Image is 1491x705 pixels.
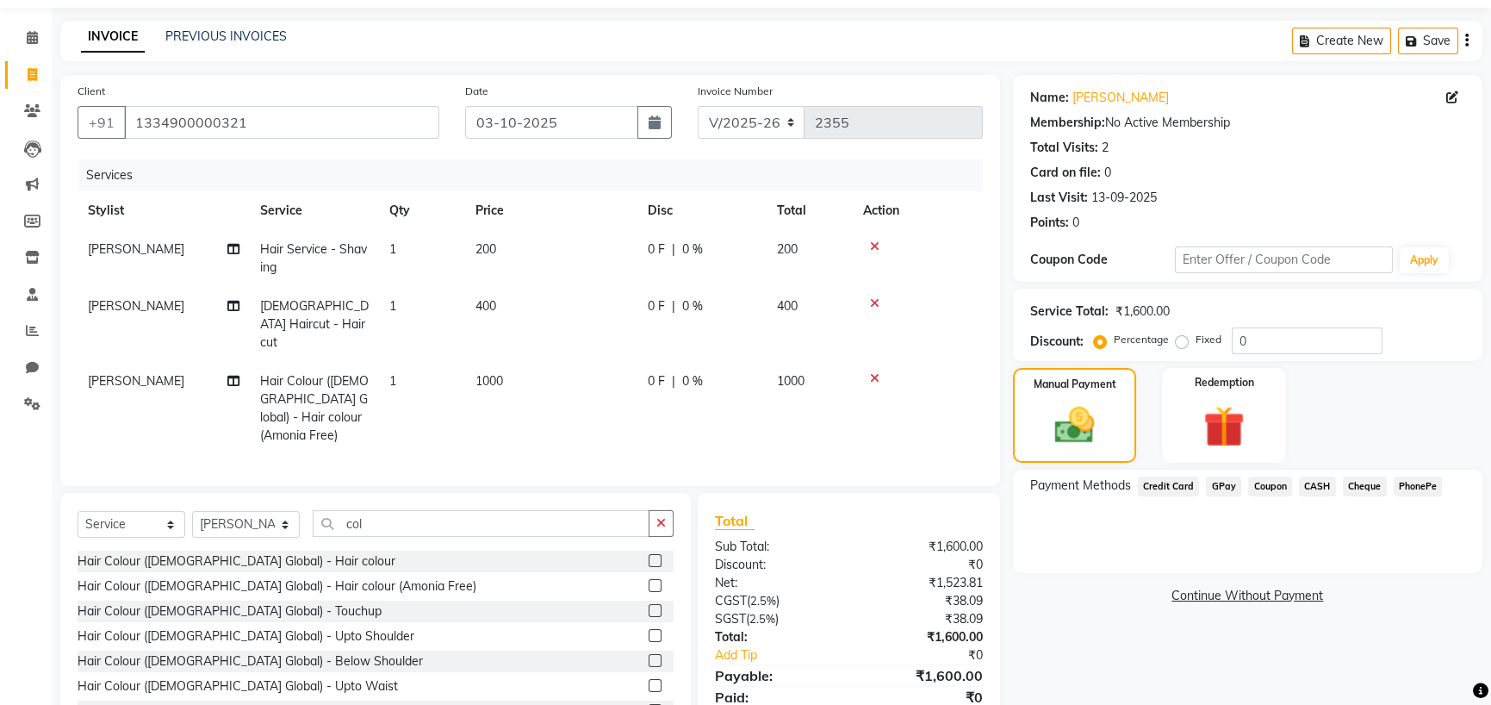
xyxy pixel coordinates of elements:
[465,84,488,99] label: Date
[702,556,848,574] div: Discount:
[1292,28,1391,54] button: Create New
[1398,28,1458,54] button: Save
[260,298,369,350] span: [DEMOGRAPHIC_DATA] Haircut - Haircut
[1072,214,1079,232] div: 0
[777,298,798,314] span: 400
[1190,401,1258,452] img: _gift.svg
[1030,139,1098,157] div: Total Visits:
[389,241,396,257] span: 1
[1394,477,1443,496] span: PhonePe
[250,191,379,230] th: Service
[78,106,126,139] button: +91
[1030,114,1465,132] div: No Active Membership
[1030,214,1069,232] div: Points:
[702,592,848,610] div: ( )
[637,191,767,230] th: Disc
[1030,164,1101,182] div: Card on file:
[702,574,848,592] div: Net:
[682,240,703,259] span: 0 %
[1042,402,1107,448] img: _cash.svg
[260,373,369,443] span: Hair Colour ([DEMOGRAPHIC_DATA] Global) - Hair colour (Amonia Free)
[672,372,675,390] span: |
[682,372,703,390] span: 0 %
[260,241,367,275] span: Hair Service - Shaving
[749,612,775,626] span: 2.5%
[672,297,675,315] span: |
[88,298,184,314] span: [PERSON_NAME]
[648,372,665,390] span: 0 F
[848,574,995,592] div: ₹1,523.81
[702,665,848,686] div: Payable:
[1195,375,1254,390] label: Redemption
[1343,477,1387,496] span: Cheque
[853,191,983,230] th: Action
[1030,303,1109,321] div: Service Total:
[79,159,996,191] div: Services
[1102,139,1109,157] div: 2
[702,628,848,646] div: Total:
[682,297,703,315] span: 0 %
[1030,477,1131,495] span: Payment Methods
[78,84,105,99] label: Client
[78,652,423,671] div: Hair Colour ([DEMOGRAPHIC_DATA] Global) - Below Shoulder
[81,22,145,53] a: INVOICE
[475,373,503,389] span: 1000
[715,611,746,627] span: SGST
[1248,477,1292,496] span: Coupon
[88,373,184,389] span: [PERSON_NAME]
[848,628,995,646] div: ₹1,600.00
[1114,332,1169,347] label: Percentage
[1175,246,1393,273] input: Enter Offer / Coupon Code
[715,512,755,530] span: Total
[78,577,476,596] div: Hair Colour ([DEMOGRAPHIC_DATA] Global) - Hair colour (Amonia Free)
[475,241,496,257] span: 200
[78,677,398,696] div: Hair Colour ([DEMOGRAPHIC_DATA] Global) - Upto Waist
[389,373,396,389] span: 1
[313,510,649,537] input: Search or Scan
[1030,251,1175,269] div: Coupon Code
[1091,189,1157,207] div: 13-09-2025
[124,106,439,139] input: Search by Name/Mobile/Email/Code
[648,297,665,315] span: 0 F
[1030,89,1069,107] div: Name:
[165,28,287,44] a: PREVIOUS INVOICES
[777,241,798,257] span: 200
[873,646,996,664] div: ₹0
[465,191,637,230] th: Price
[78,191,250,230] th: Stylist
[1072,89,1169,107] a: [PERSON_NAME]
[379,191,465,230] th: Qty
[1299,477,1336,496] span: CASH
[88,241,184,257] span: [PERSON_NAME]
[698,84,773,99] label: Invoice Number
[1196,332,1221,347] label: Fixed
[848,538,995,556] div: ₹1,600.00
[1034,377,1116,392] label: Manual Payment
[475,298,496,314] span: 400
[750,594,776,608] span: 2.5%
[78,627,414,646] div: Hair Colour ([DEMOGRAPHIC_DATA] Global) - Upto Shoulder
[672,240,675,259] span: |
[848,556,995,574] div: ₹0
[1030,333,1084,351] div: Discount:
[78,602,382,621] div: Hair Colour ([DEMOGRAPHIC_DATA] Global) - Touchup
[1400,247,1449,273] button: Apply
[702,538,848,556] div: Sub Total:
[1030,114,1105,132] div: Membership:
[767,191,853,230] th: Total
[648,240,665,259] span: 0 F
[848,592,995,610] div: ₹38.09
[848,610,995,628] div: ₹38.09
[1104,164,1111,182] div: 0
[702,646,873,664] a: Add Tip
[1138,477,1200,496] span: Credit Card
[702,610,848,628] div: ( )
[1115,303,1170,321] div: ₹1,600.00
[389,298,396,314] span: 1
[777,373,805,389] span: 1000
[1030,189,1088,207] div: Last Visit:
[78,552,395,571] div: Hair Colour ([DEMOGRAPHIC_DATA] Global) - Hair colour
[1016,587,1479,605] a: Continue Without Payment
[715,593,747,608] span: CGST
[1206,477,1241,496] span: GPay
